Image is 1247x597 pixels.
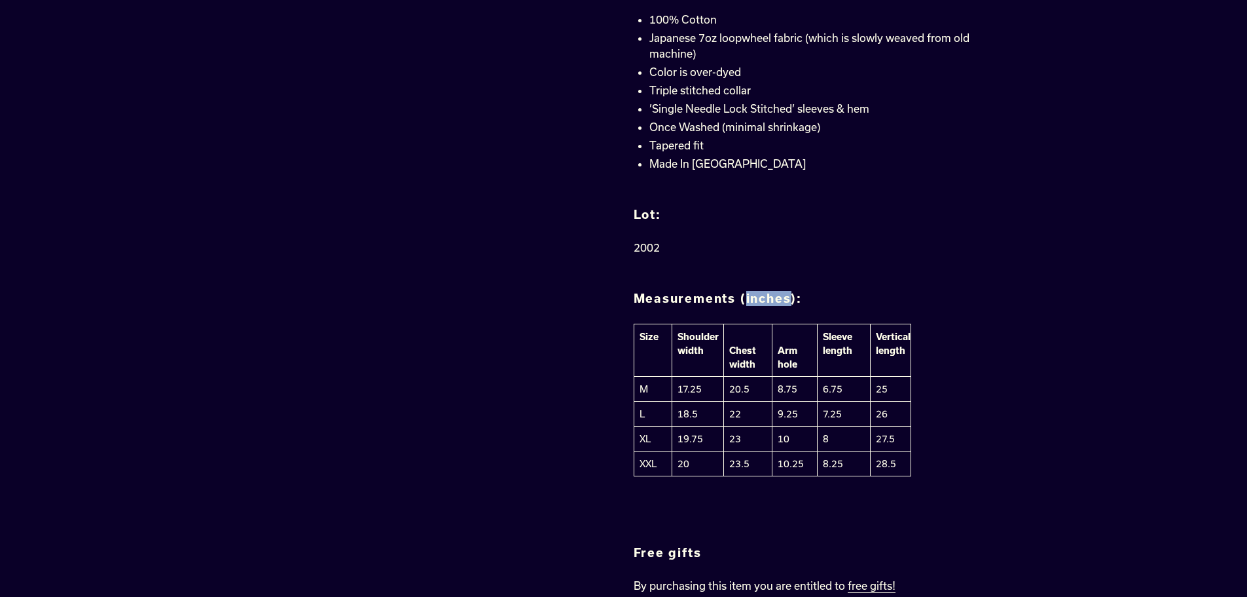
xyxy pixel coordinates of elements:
td: M [634,376,672,401]
td: 23 [723,426,772,451]
span: Once Washed (minimal shrinkage) [649,121,820,133]
td: L [634,401,672,426]
td: 6.75 [817,376,870,401]
strong: Shoulder width [678,331,719,356]
a: free gifts! [848,579,895,593]
strong: Sleeve length [823,331,852,356]
span: Tapered fit [649,139,704,151]
td: 8.25 [817,451,870,476]
span: 100% Cotton [649,13,717,26]
h2: Free gifts [634,546,981,560]
h2: Measurements (inches): [634,292,981,306]
h2: Lot: [634,208,981,222]
td: 25 [870,376,911,401]
strong: Size [640,331,659,342]
td: XL [634,426,672,451]
td: 22 [723,401,772,426]
span: Triple stitched collar [649,84,751,96]
td: 20.5 [723,376,772,401]
strong: Arm hole [778,345,797,370]
span: Japanese 7oz loopwheel fabric (which is slowly weaved from old machine) [649,31,969,60]
span: ’Single Needle Lock Stitched’ sleeves & hem [649,102,869,115]
td: 28.5 [870,451,911,476]
td: 17.25 [672,376,723,401]
strong: Vertical length [876,331,911,356]
strong: Chest width [729,345,756,370]
span: Made In [GEOGRAPHIC_DATA] [649,157,806,170]
td: 10 [772,426,817,451]
td: 20 [672,451,723,476]
td: 27.5 [870,426,911,451]
td: 7.25 [817,401,870,426]
td: 8 [817,426,870,451]
td: 18.5 [672,401,723,426]
p: By purchasing this item you are entitled to [634,578,981,594]
td: 19.75 [672,426,723,451]
td: 8.75 [772,376,817,401]
td: 23.5 [723,451,772,476]
span: Color is over-dyed [649,66,741,78]
td: 9.25 [772,401,817,426]
td: 10.25 [772,451,817,476]
td: 26 [870,401,911,426]
td: XXL [634,451,672,476]
p: 2002 [634,240,981,256]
